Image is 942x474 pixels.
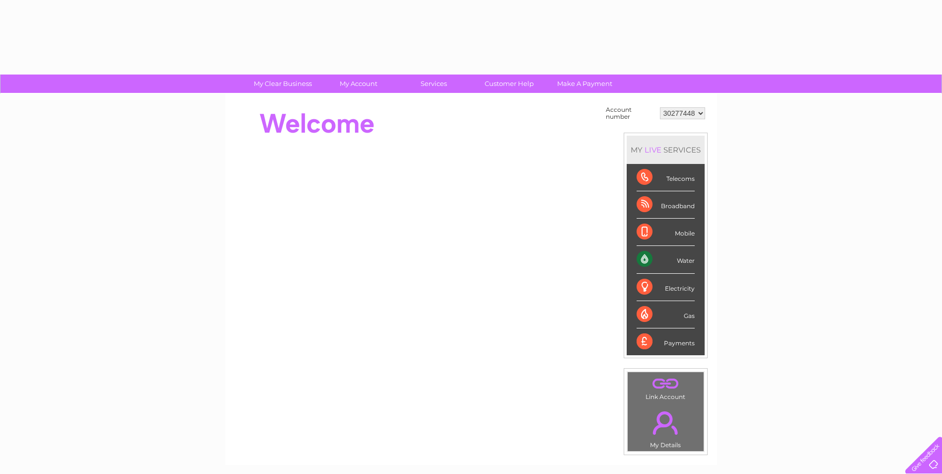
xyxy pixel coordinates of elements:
div: Broadband [637,191,695,219]
div: Mobile [637,219,695,246]
div: Water [637,246,695,273]
a: My Clear Business [242,75,324,93]
div: Payments [637,328,695,355]
a: Services [393,75,475,93]
div: Gas [637,301,695,328]
td: Link Account [627,372,704,403]
td: My Details [627,403,704,452]
div: MY SERVICES [627,136,705,164]
a: Make A Payment [544,75,626,93]
td: Account number [603,104,657,123]
a: My Account [317,75,399,93]
div: Telecoms [637,164,695,191]
a: Customer Help [468,75,550,93]
a: . [630,375,701,392]
div: Electricity [637,274,695,301]
a: . [630,405,701,440]
div: LIVE [643,145,663,155]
